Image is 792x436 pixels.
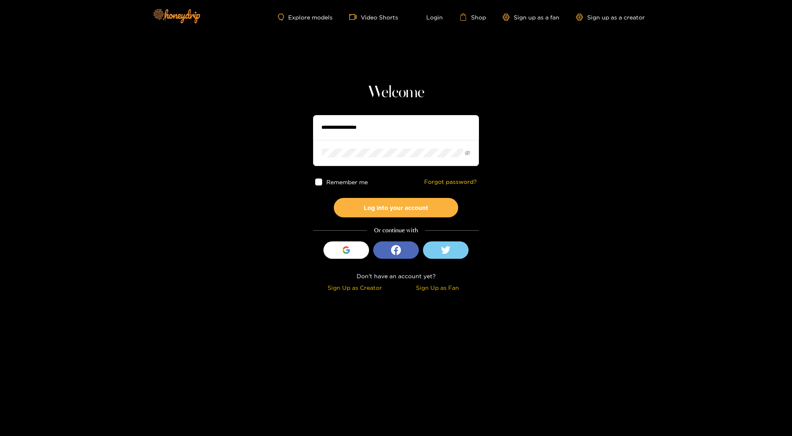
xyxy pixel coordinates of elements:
[278,14,333,21] a: Explore models
[503,14,559,21] a: Sign up as a fan
[398,283,477,292] div: Sign Up as Fan
[349,13,398,21] a: Video Shorts
[315,283,394,292] div: Sign Up as Creator
[424,178,477,185] a: Forgot password?
[459,13,486,21] a: Shop
[326,179,368,185] span: Remember me
[465,150,470,156] span: eye-invisible
[334,198,458,217] button: Log into your account
[349,13,361,21] span: video-camera
[313,83,479,103] h1: Welcome
[313,226,479,235] div: Or continue with
[576,14,645,21] a: Sign up as a creator
[415,13,443,21] a: Login
[313,271,479,281] div: Don't have an account yet?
